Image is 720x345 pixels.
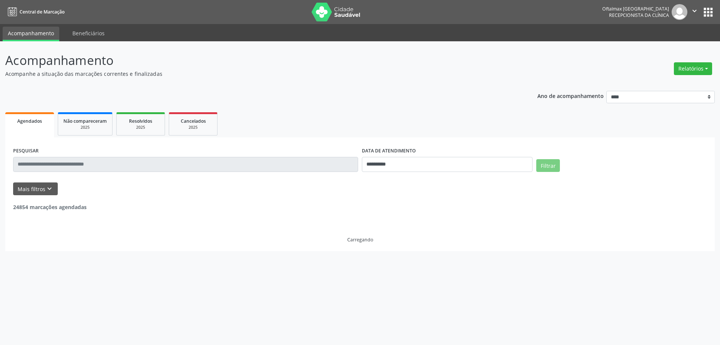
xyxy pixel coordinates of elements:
a: Beneficiários [67,27,110,40]
div: 2025 [174,125,212,130]
button: Relatórios [674,62,712,75]
a: Acompanhamento [3,27,59,41]
span: Central de Marcação [19,9,64,15]
strong: 24854 marcações agendadas [13,203,87,211]
div: Oftalmax [GEOGRAPHIC_DATA] [602,6,669,12]
p: Acompanhe a situação das marcações correntes e finalizadas [5,70,502,78]
span: Não compareceram [63,118,107,124]
i: keyboard_arrow_down [45,185,54,193]
span: Cancelados [181,118,206,124]
p: Acompanhamento [5,51,502,70]
button: Mais filtroskeyboard_arrow_down [13,182,58,196]
a: Central de Marcação [5,6,64,18]
p: Ano de acompanhamento [537,91,604,100]
button: apps [702,6,715,19]
img: img [672,4,687,20]
label: PESQUISAR [13,145,39,157]
div: 2025 [63,125,107,130]
span: Agendados [17,118,42,124]
label: DATA DE ATENDIMENTO [362,145,416,157]
div: 2025 [122,125,159,130]
span: Recepcionista da clínica [609,12,669,18]
i:  [690,7,699,15]
button:  [687,4,702,20]
div: Carregando [347,237,373,243]
button: Filtrar [536,159,560,172]
span: Resolvidos [129,118,152,124]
